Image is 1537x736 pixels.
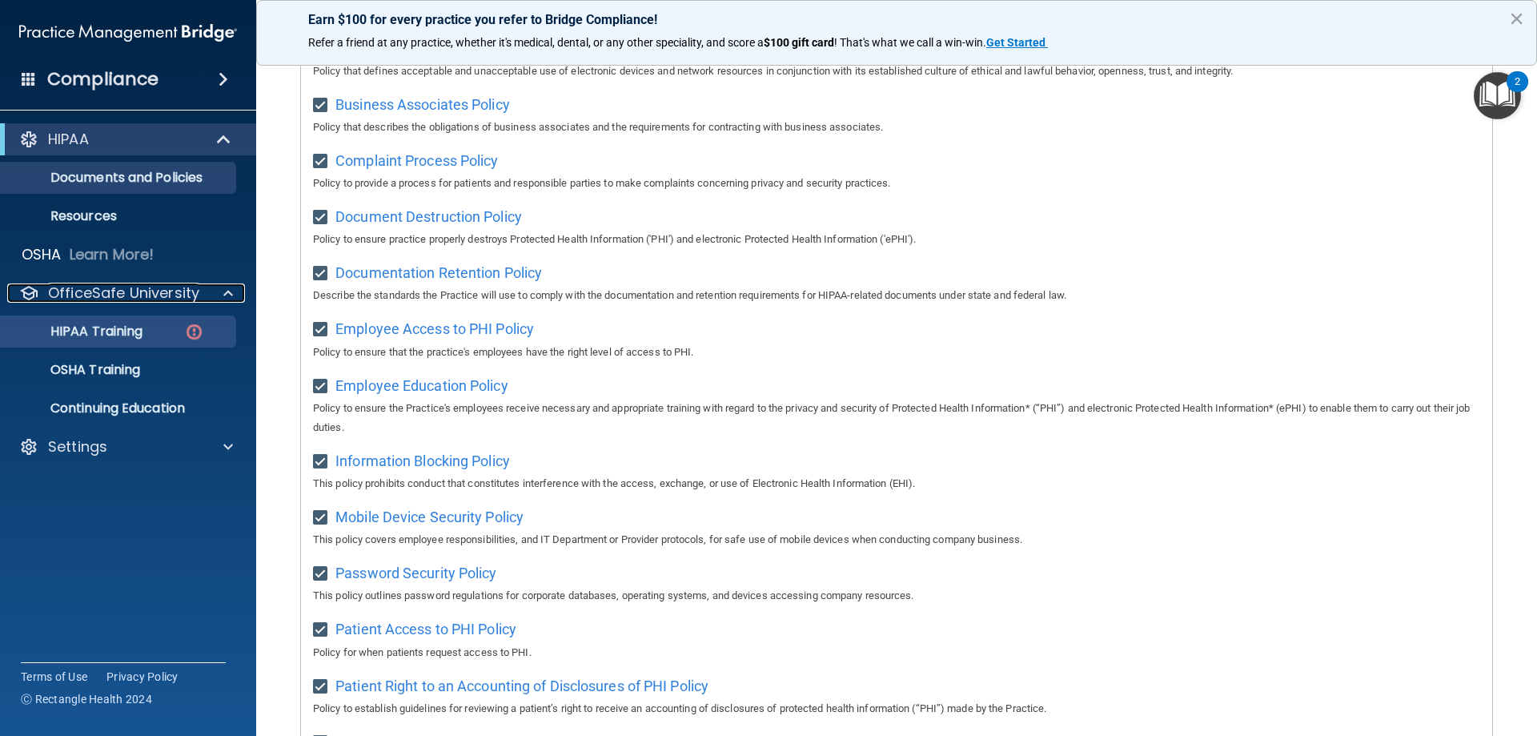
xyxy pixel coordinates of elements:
p: HIPAA Training [10,324,142,340]
img: danger-circle.6113f641.png [184,322,204,342]
span: Password Security Policy [335,565,496,581]
p: Describe the standards the Practice will use to comply with the documentation and retention requi... [313,286,1480,305]
span: Employee Access to PHI Policy [335,320,534,337]
span: Ⓒ Rectangle Health 2024 [21,691,152,707]
p: HIPAA [48,130,89,149]
p: Policy that describes the obligations of business associates and the requirements for contracting... [313,118,1480,137]
a: HIPAA [19,130,232,149]
p: Policy to ensure practice properly destroys Protected Health Information ('PHI') and electronic P... [313,230,1480,249]
p: OSHA [22,245,62,264]
a: Terms of Use [21,669,87,685]
span: Patient Access to PHI Policy [335,621,516,637]
span: Refer a friend at any practice, whether it's medical, dental, or any other speciality, and score a [308,36,764,49]
p: This policy prohibits conduct that constitutes interference with the access, exchange, or use of ... [313,474,1480,493]
p: Learn More! [70,245,155,264]
span: ! That's what we call a win-win. [834,36,986,49]
p: Policy to ensure the Practice's employees receive necessary and appropriate training with regard ... [313,399,1480,437]
strong: $100 gift card [764,36,834,49]
button: Close [1509,6,1524,31]
p: Policy to ensure that the practice's employees have the right level of access to PHI. [313,343,1480,362]
p: OfficeSafe University [48,284,199,303]
p: This policy outlines password regulations for corporate databases, operating systems, and devices... [313,586,1480,605]
strong: Get Started [986,36,1045,49]
span: Document Destruction Policy [335,208,522,225]
a: Settings [19,437,233,456]
span: Business Associates Policy [335,96,510,113]
img: PMB logo [19,17,237,49]
p: Policy for when patients request access to PHI. [313,643,1480,662]
span: Patient Right to an Accounting of Disclosures of PHI Policy [335,678,708,694]
a: Get Started [986,36,1048,49]
p: OSHA Training [10,362,140,378]
p: This policy covers employee responsibilities, and IT Department or Provider protocols, for safe u... [313,530,1480,549]
p: Settings [48,437,107,456]
p: Resources [10,208,229,224]
h4: Compliance [47,68,159,90]
div: 2 [1515,82,1520,103]
p: Policy to provide a process for patients and responsible parties to make complaints concerning pr... [313,174,1480,193]
p: Earn $100 for every practice you refer to Bridge Compliance! [308,12,1485,27]
a: OfficeSafe University [19,284,233,303]
p: Policy that defines acceptable and unacceptable use of electronic devices and network resources i... [313,62,1480,81]
span: Documentation Retention Policy [335,264,542,281]
span: Information Blocking Policy [335,452,510,469]
span: Complaint Process Policy [335,152,498,169]
p: Documents and Policies [10,170,229,186]
p: Continuing Education [10,400,229,416]
span: Employee Education Policy [335,377,508,394]
span: Mobile Device Security Policy [335,509,524,525]
p: Policy to establish guidelines for reviewing a patient’s right to receive an accounting of disclo... [313,699,1480,718]
a: Privacy Policy [106,669,179,685]
button: Open Resource Center, 2 new notifications [1474,72,1521,119]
